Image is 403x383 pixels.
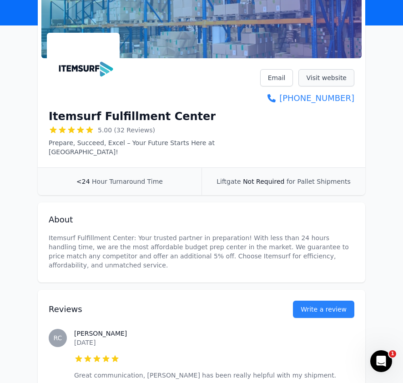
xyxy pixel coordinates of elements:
span: 1 [389,350,396,358]
span: Hour Turnaround Time [92,178,163,185]
a: [PHONE_NUMBER] [260,92,354,105]
iframe: Intercom live chat [370,350,392,372]
h2: Reviews [49,303,264,316]
h3: [PERSON_NAME] [74,329,354,338]
p: Great communication, [PERSON_NAME] has been really helpful with my shipment. [74,371,354,380]
h1: Itemsurf Fulfillment Center [49,109,216,124]
span: Not Required [243,178,284,185]
span: Liftgate [217,178,241,185]
h2: About [49,213,354,226]
span: RC [54,335,62,341]
time: [DATE] [74,339,96,346]
span: <24 [76,178,90,185]
p: Itemsurf Fulfillment Center: Your trusted partner in preparation! With less than 24 hours handlin... [49,233,354,270]
button: Write a review [293,301,354,318]
img: Itemsurf Fulfillment Center [49,35,118,104]
p: Prepare, Succeed, Excel – Your Future Starts Here at [GEOGRAPHIC_DATA]! [49,138,260,156]
span: 5.00 (32 Reviews) [98,126,155,135]
span: for Pallet Shipments [287,178,351,185]
a: Email [260,69,293,86]
a: Visit website [298,69,354,86]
